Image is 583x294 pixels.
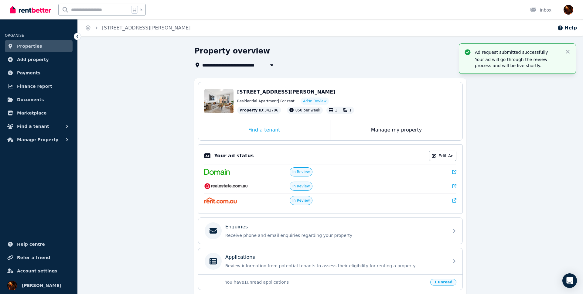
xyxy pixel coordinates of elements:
a: Payments [5,67,73,79]
a: Add property [5,53,73,66]
a: [STREET_ADDRESS][PERSON_NAME] [102,25,191,31]
a: Edit Ad [429,151,456,161]
span: Refer a friend [17,254,50,261]
p: Your ad will go through the review process and will be live shortly. [475,56,560,69]
a: Marketplace [5,107,73,119]
a: Help centre [5,238,73,250]
img: RentBetter [10,5,51,14]
p: Ad request submitted successfully [475,49,560,55]
a: EnquiriesReceive phone and email enquiries regarding your property [198,218,462,244]
span: Documents [17,96,44,103]
span: Account settings [17,267,57,275]
div: Inbox [530,7,551,13]
a: ApplicationsReview information from potential tenants to assess their eligibility for renting a p... [198,248,462,274]
img: Sergio Lourenco da Silva [7,281,17,290]
span: In Review [292,169,310,174]
button: Manage Property [5,134,73,146]
h1: Property overview [194,46,270,56]
span: Manage Property [17,136,58,143]
span: Find a tenant [17,123,49,130]
span: In Review [292,198,310,203]
img: Domain.com.au [204,169,230,175]
span: 1 [349,108,352,112]
span: Payments [17,69,40,77]
nav: Breadcrumb [78,19,198,36]
span: ORGANISE [5,33,24,38]
span: Add property [17,56,49,63]
p: Enquiries [225,223,248,231]
button: Help [557,24,577,32]
span: Finance report [17,83,52,90]
a: Documents [5,94,73,106]
a: Refer a friend [5,251,73,264]
div: Manage my property [330,120,462,140]
span: Properties [17,43,42,50]
span: Marketplace [17,109,46,117]
span: Ad: In Review [303,99,326,104]
p: You have 1 unread applications [225,279,427,285]
p: Applications [225,254,255,261]
p: Review information from potential tenants to assess their eligibility for renting a property [225,263,445,269]
span: [STREET_ADDRESS][PERSON_NAME] [237,89,335,95]
span: Residential Apartment | For rent [237,99,295,104]
span: 850 per week [295,108,320,112]
span: 1 [335,108,337,112]
button: Find a tenant [5,120,73,132]
div: : 342706 [237,107,281,114]
a: Finance report [5,80,73,92]
img: Rent.com.au [204,197,237,203]
div: Find a tenant [198,120,330,140]
div: Open Intercom Messenger [562,273,577,288]
span: [PERSON_NAME] [22,282,61,289]
span: Property ID [240,108,263,113]
p: Receive phone and email enquiries regarding your property [225,232,445,238]
span: Help centre [17,241,45,248]
img: Sergio Lourenco da Silva [564,5,573,15]
a: Properties [5,40,73,52]
span: In Review [292,184,310,189]
span: 1 unread [430,279,456,285]
img: RealEstate.com.au [204,183,248,189]
a: Account settings [5,265,73,277]
p: Your ad status [214,152,254,159]
span: k [140,7,142,12]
